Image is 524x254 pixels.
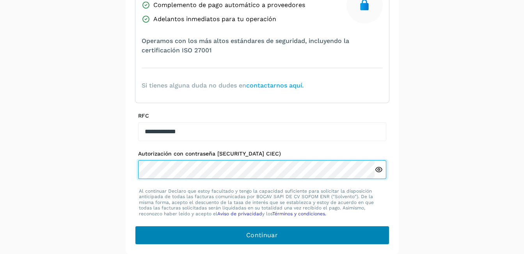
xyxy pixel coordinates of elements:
[153,14,276,24] span: Adelantos inmediatos para tu operación
[246,82,304,89] a: contactarnos aquí.
[217,211,262,216] a: Aviso de privacidad
[135,226,389,245] button: Continuar
[246,231,278,240] span: Continuar
[142,36,383,55] span: Operamos con los más altos estándares de seguridad, incluyendo la certificación ISO 27001
[272,211,326,216] a: Términos y condiciones.
[138,150,386,157] label: Autorización con contraseña [SECURITY_DATA] CIEC)
[139,188,385,216] p: Al continuar Declaro que estoy facultado y tengo la capacidad suficiente para solicitar la dispos...
[138,113,386,119] label: RFC
[142,81,304,90] span: Si tienes alguna duda no dudes en
[153,0,305,10] span: Complemento de pago automático a proveedores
